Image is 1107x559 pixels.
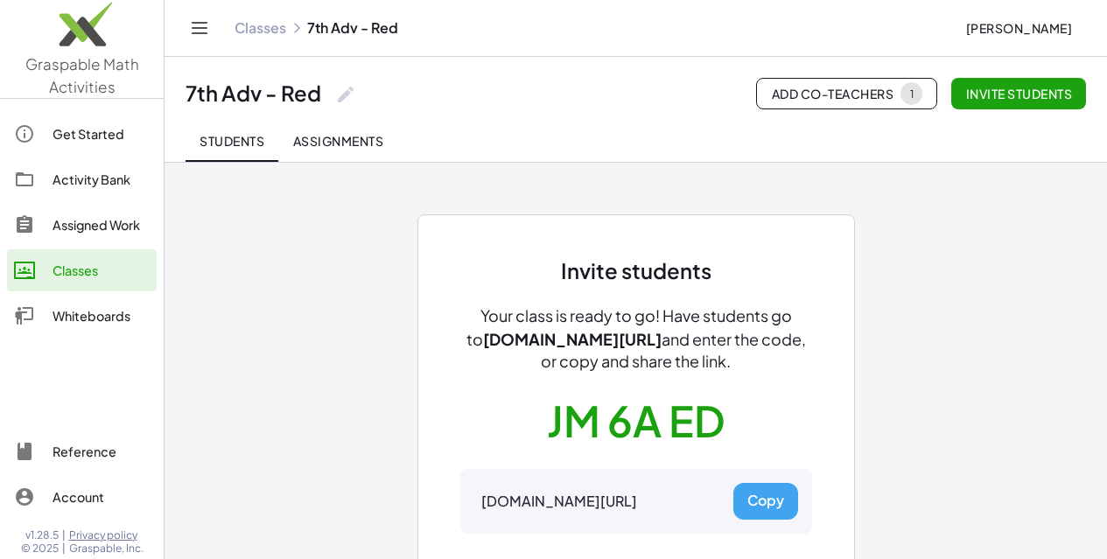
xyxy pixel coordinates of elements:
[7,204,157,246] a: Assigned Work
[561,257,711,284] div: Invite students
[909,87,914,101] div: 1
[53,260,150,281] div: Classes
[292,133,383,149] span: Assignments
[466,305,792,349] span: Your class is ready to go! Have students go to
[62,528,66,542] span: |
[547,394,725,448] button: JM 6A ED
[186,80,321,107] div: 7th Adv - Red
[771,82,922,105] span: Add Co-Teachers
[541,329,806,371] span: and enter the code, or copy and share the link.
[7,430,157,472] a: Reference
[53,305,150,326] div: Whiteboards
[69,528,144,542] a: Privacy policy
[965,86,1072,101] span: Invite students
[7,476,157,518] a: Account
[53,486,150,507] div: Account
[186,14,214,42] button: Toggle navigation
[25,528,59,542] span: v1.28.5
[951,12,1086,44] button: [PERSON_NAME]
[965,20,1072,36] span: [PERSON_NAME]
[483,329,662,349] span: [DOMAIN_NAME][URL]
[53,441,150,462] div: Reference
[235,19,286,37] a: Classes
[62,542,66,556] span: |
[200,133,264,149] span: Students
[951,78,1086,109] button: Invite students
[69,542,144,556] span: Graspable, Inc.
[53,169,150,190] div: Activity Bank
[7,113,157,155] a: Get Started
[733,483,798,520] button: Copy
[7,249,157,291] a: Classes
[7,295,157,337] a: Whiteboards
[481,493,637,511] div: [DOMAIN_NAME][URL]
[53,123,150,144] div: Get Started
[25,54,139,96] span: Graspable Math Activities
[756,78,937,109] button: Add Co-Teachers1
[7,158,157,200] a: Activity Bank
[53,214,150,235] div: Assigned Work
[21,542,59,556] span: © 2025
